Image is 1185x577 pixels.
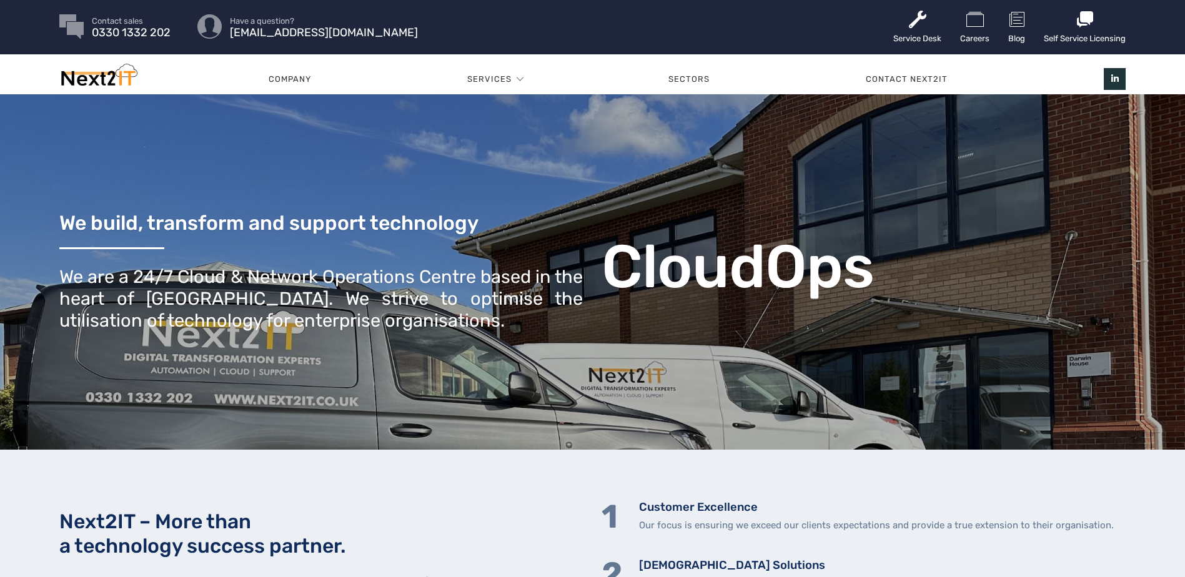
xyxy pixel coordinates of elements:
[59,266,583,331] div: We are a 24/7 Cloud & Network Operations Centre based in the heart of [GEOGRAPHIC_DATA]. We striv...
[639,500,1114,515] h5: Customer Excellence
[230,17,418,25] span: Have a question?
[92,29,171,37] span: 0330 1332 202
[59,510,583,558] h2: Next2IT – More than a technology success partner.
[92,17,171,25] span: Contact sales
[230,17,418,37] a: Have a question? [EMAIL_ADDRESS][DOMAIN_NAME]
[788,61,1026,98] a: Contact Next2IT
[59,64,137,92] img: Next2IT
[639,518,1114,533] p: Our focus is ensuring we exceed our clients expectations and provide a true extension to their or...
[602,231,874,303] b: CloudOps
[467,61,512,98] a: Services
[590,61,787,98] a: Sectors
[59,212,583,234] h3: We build, transform and support technology
[92,17,171,37] a: Contact sales 0330 1332 202
[191,61,389,98] a: Company
[230,29,418,37] span: [EMAIL_ADDRESS][DOMAIN_NAME]
[639,558,1071,573] h5: [DEMOGRAPHIC_DATA] Solutions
